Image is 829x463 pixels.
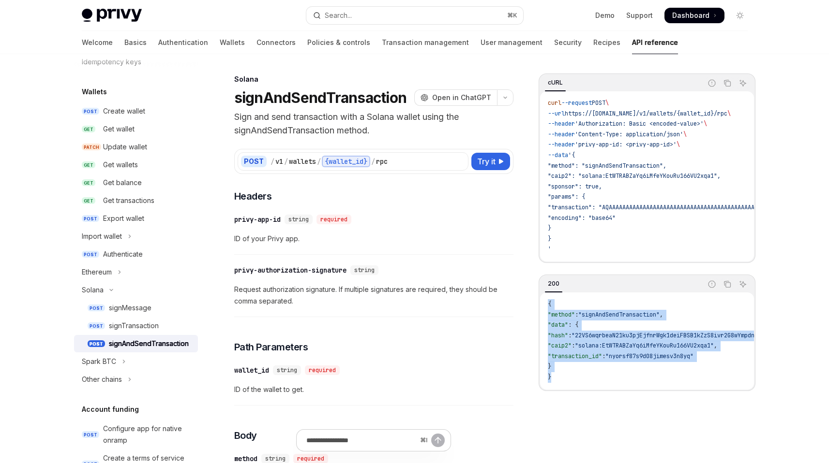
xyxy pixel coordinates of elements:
button: Open in ChatGPT [414,89,497,106]
a: POSTCreate wallet [74,102,198,120]
span: \ [727,110,731,117]
div: cURL [545,77,566,88]
span: string [277,366,297,374]
button: Open search [306,7,523,24]
a: POSTsignAndSendTransaction [74,335,198,352]
span: POST [592,99,605,107]
a: API reference [632,31,678,54]
a: Support [626,11,653,20]
a: Recipes [593,31,620,54]
a: Dashboard [664,8,724,23]
div: Import wallet [82,231,122,242]
div: Search... [325,10,352,21]
div: Get wallet [103,123,135,135]
a: POSTExport wallet [74,210,198,227]
div: Authenticate [103,248,143,260]
div: required [317,215,351,224]
div: Other chains [82,374,122,385]
a: Policies & controls [307,31,370,54]
span: , [714,342,717,349]
span: Open in ChatGPT [432,93,491,102]
button: Try it [471,153,510,170]
span: GET [82,161,95,169]
button: Toggle Ethereum section [74,263,198,281]
a: Connectors [256,31,296,54]
div: Create wallet [103,105,145,117]
a: User management [481,31,543,54]
a: GETGet wallets [74,156,198,174]
div: Get balance [103,177,142,188]
span: } [548,224,551,232]
h1: signAndSendTransaction [234,89,407,106]
span: GET [82,179,95,187]
span: 'Content-Type: application/json' [575,130,683,138]
a: GETGet balance [74,174,198,191]
span: "params": { [548,193,585,201]
div: {wallet_id} [322,156,370,167]
span: Request authorization signature. If multiple signatures are required, they should be comma separa... [234,284,513,307]
button: Toggle Spark BTC section [74,353,198,370]
div: wallet_id [234,365,269,375]
button: Report incorrect code [706,77,718,89]
span: "method" [548,311,575,318]
span: --data [548,151,568,159]
div: signAndSendTransaction [109,338,189,349]
a: PATCHUpdate wallet [74,138,198,156]
a: Demo [595,11,615,20]
button: Send message [431,434,445,447]
span: --header [548,120,575,128]
p: Sign and send transaction with a Solana wallet using the signAndSendTransaction method. [234,110,513,137]
span: : [602,352,605,360]
a: POSTsignMessage [74,299,198,317]
span: "caip2": "solana:EtWTRABZaYq6iMfeYKouRu166VU2xqa1", [548,172,721,180]
span: "encoding": "base64" [548,214,616,222]
span: : [568,332,572,339]
span: https://[DOMAIN_NAME]/v1/wallets/{wallet_id}/rpc [565,110,727,117]
a: GETGet wallet [74,120,198,138]
div: required [305,365,340,375]
a: POSTsignTransaction [74,317,198,334]
span: ⌘ K [507,12,517,19]
span: , [660,311,663,318]
div: 200 [545,278,562,289]
a: Transaction management [382,31,469,54]
span: POST [82,215,99,222]
div: v1 [275,157,283,166]
span: : [572,342,575,349]
a: Wallets [220,31,245,54]
button: Toggle Other chains section [74,371,198,388]
span: curl [548,99,561,107]
span: string [354,266,375,274]
span: \ [683,130,687,138]
span: POST [82,251,99,258]
button: Toggle Import wallet section [74,228,198,245]
span: "method": "signAndSendTransaction", [548,162,666,170]
span: : [575,311,578,318]
a: GETGet transactions [74,192,198,209]
input: Ask a question... [306,430,416,451]
span: "hash" [548,332,568,339]
span: POST [88,322,105,330]
button: Report incorrect code [706,278,718,290]
span: Try it [477,156,496,167]
div: Get wallets [103,159,138,171]
span: '{ [568,151,575,159]
div: Ethereum [82,266,112,278]
div: / [284,157,288,166]
span: POST [88,340,105,347]
div: rpc [376,157,388,166]
a: Authentication [158,31,208,54]
div: privy-authorization-signature [234,265,347,275]
div: / [371,157,375,166]
a: Basics [124,31,147,54]
span: } [548,373,551,381]
span: ' [548,245,551,253]
span: Dashboard [672,11,709,20]
button: Copy the contents from the code block [721,77,734,89]
span: POST [82,108,99,115]
span: "nyorsf87s9d08jimesv3n8yq" [605,352,693,360]
span: POST [82,431,99,438]
span: ID of the wallet to get. [234,384,513,395]
span: GET [82,126,95,133]
div: Update wallet [103,141,147,153]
